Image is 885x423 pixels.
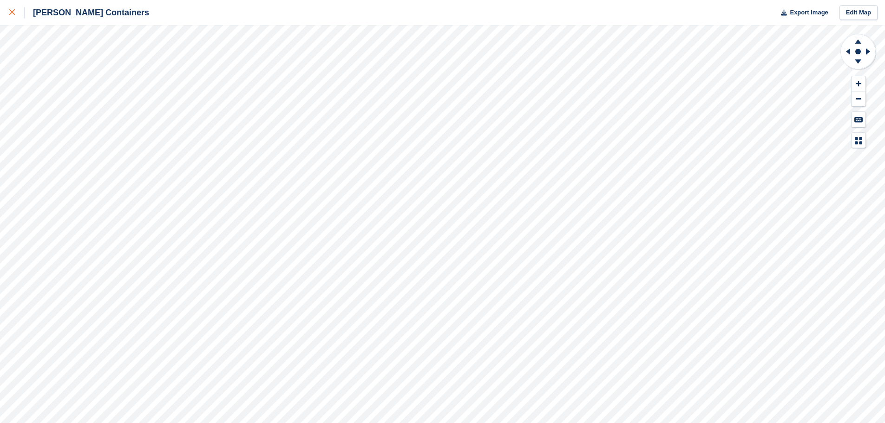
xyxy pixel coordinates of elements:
button: Zoom Out [852,91,865,107]
button: Export Image [775,5,828,20]
button: Map Legend [852,133,865,148]
div: [PERSON_NAME] Containers [25,7,149,18]
button: Keyboard Shortcuts [852,112,865,127]
span: Export Image [790,8,828,17]
a: Edit Map [839,5,878,20]
button: Zoom In [852,76,865,91]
